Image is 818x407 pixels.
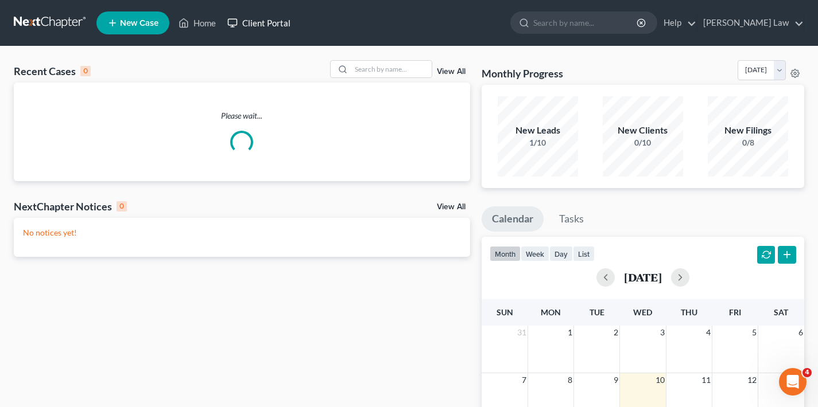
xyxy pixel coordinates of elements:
[803,368,812,377] span: 4
[521,246,549,261] button: week
[603,124,683,137] div: New Clients
[567,373,573,387] span: 8
[498,124,578,137] div: New Leads
[437,68,466,76] a: View All
[351,61,432,77] input: Search by name...
[697,13,804,33] a: [PERSON_NAME] Law
[482,206,544,232] a: Calendar
[603,137,683,148] div: 0/10
[751,326,758,339] span: 5
[708,124,788,137] div: New Filings
[80,66,91,76] div: 0
[590,307,604,317] span: Tue
[497,307,513,317] span: Sun
[516,326,528,339] span: 31
[779,368,807,396] iframe: Intercom live chat
[573,246,595,261] button: list
[120,19,158,28] span: New Case
[521,373,528,387] span: 7
[654,373,666,387] span: 10
[729,307,741,317] span: Fri
[14,199,127,213] div: NextChapter Notices
[624,271,662,283] h2: [DATE]
[659,326,666,339] span: 3
[549,206,594,232] a: Tasks
[14,110,470,122] p: Please wait...
[797,326,804,339] span: 6
[746,373,758,387] span: 12
[567,326,573,339] span: 1
[490,246,521,261] button: month
[774,307,788,317] span: Sat
[437,203,466,211] a: View All
[482,66,563,80] h3: Monthly Progress
[533,12,638,33] input: Search by name...
[633,307,652,317] span: Wed
[700,373,712,387] span: 11
[708,137,788,148] div: 0/8
[173,13,222,33] a: Home
[612,326,619,339] span: 2
[541,307,561,317] span: Mon
[681,307,697,317] span: Thu
[117,201,127,212] div: 0
[705,326,712,339] span: 4
[222,13,296,33] a: Client Portal
[14,64,91,78] div: Recent Cases
[612,373,619,387] span: 9
[658,13,696,33] a: Help
[549,246,573,261] button: day
[23,227,461,238] p: No notices yet!
[498,137,578,148] div: 1/10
